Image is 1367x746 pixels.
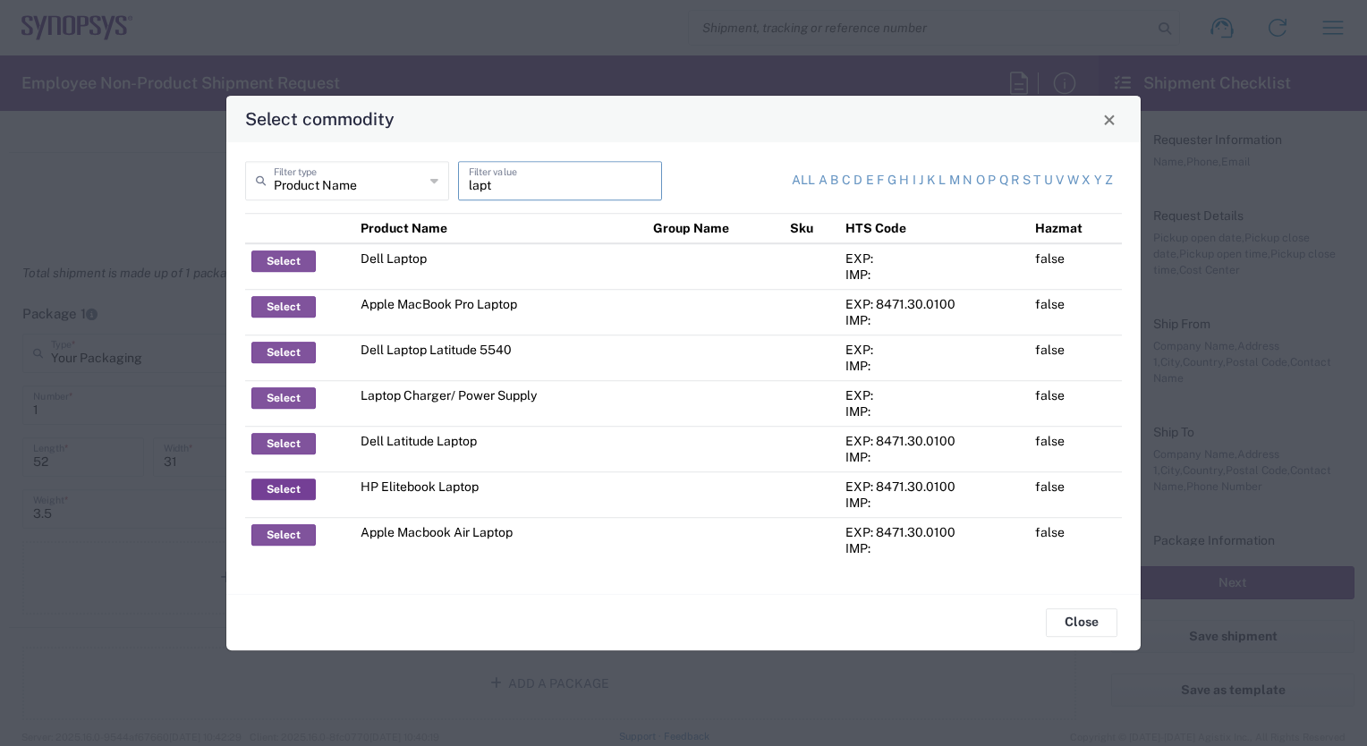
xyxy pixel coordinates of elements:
[1029,472,1122,518] td: false
[354,243,647,290] td: Dell Laptop
[845,495,1023,511] div: IMP:
[845,342,1023,358] div: EXP:
[1029,335,1122,381] td: false
[919,172,923,190] a: j
[899,172,909,190] a: h
[251,524,316,546] button: Select
[245,106,395,132] h4: Select commodity
[784,214,839,244] th: Sku
[938,172,946,190] a: l
[1029,427,1122,472] td: false
[845,312,1023,328] div: IMP:
[251,387,316,409] button: Select
[976,172,985,190] a: o
[245,213,1122,563] table: Select commodity
[853,172,862,190] a: d
[999,172,1008,190] a: q
[251,479,316,500] button: Select
[842,172,851,190] a: c
[1094,172,1102,190] a: y
[845,267,1023,283] div: IMP:
[845,250,1023,267] div: EXP:
[1082,172,1091,190] a: x
[1097,106,1122,131] button: Close
[354,290,647,335] td: Apple MacBook Pro Laptop
[1029,214,1122,244] th: Hazmat
[845,540,1023,556] div: IMP:
[830,172,838,190] a: b
[845,387,1023,403] div: EXP:
[1029,381,1122,427] td: false
[877,172,884,190] a: f
[1033,172,1040,190] a: t
[845,403,1023,420] div: IMP:
[949,172,960,190] a: m
[927,172,936,190] a: k
[251,296,316,318] button: Select
[845,479,1023,495] div: EXP: 8471.30.0100
[251,342,316,363] button: Select
[913,172,916,190] a: i
[1029,518,1122,564] td: false
[251,250,316,272] button: Select
[354,214,647,244] th: Product Name
[845,524,1023,540] div: EXP: 8471.30.0100
[1067,172,1079,190] a: w
[866,172,874,190] a: e
[845,449,1023,465] div: IMP:
[1046,608,1117,637] button: Close
[887,172,896,190] a: g
[354,427,647,472] td: Dell Latitude Laptop
[1029,290,1122,335] td: false
[839,214,1029,244] th: HTS Code
[1044,172,1053,190] a: u
[647,214,784,244] th: Group Name
[988,172,996,190] a: p
[1029,243,1122,290] td: false
[251,433,316,454] button: Select
[354,472,647,518] td: HP Elitebook Laptop
[354,381,647,427] td: Laptop Charger/ Power Supply
[845,433,1023,449] div: EXP: 8471.30.0100
[354,518,647,564] td: Apple Macbook Air Laptop
[792,172,815,190] a: All
[963,172,972,190] a: n
[1105,172,1113,190] a: z
[1023,172,1031,190] a: s
[845,296,1023,312] div: EXP: 8471.30.0100
[354,335,647,381] td: Dell Laptop Latitude 5540
[1056,172,1064,190] a: v
[1011,172,1019,190] a: r
[819,172,828,190] a: a
[845,358,1023,374] div: IMP:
